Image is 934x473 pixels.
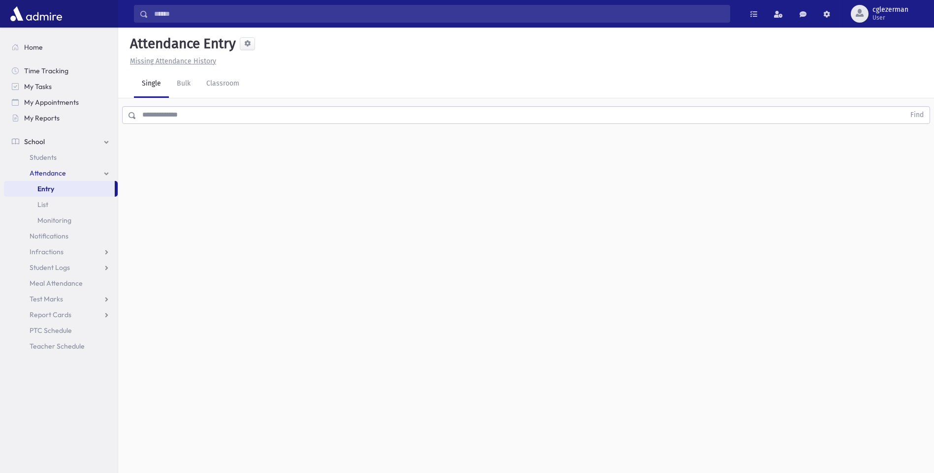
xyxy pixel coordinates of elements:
span: My Appointments [24,98,79,107]
a: Infractions [4,244,118,260]
span: Home [24,43,43,52]
span: PTC Schedule [30,326,72,335]
span: List [37,200,48,209]
a: PTC Schedule [4,323,118,338]
a: Attendance [4,165,118,181]
a: Bulk [169,70,198,98]
a: Entry [4,181,115,197]
a: Time Tracking [4,63,118,79]
a: List [4,197,118,212]
span: Monitoring [37,216,71,225]
button: Find [904,107,930,123]
a: Missing Attendance History [126,57,216,65]
span: My Tasks [24,82,52,91]
a: Report Cards [4,307,118,323]
input: Search [148,5,730,23]
a: Students [4,149,118,165]
span: Entry [37,184,54,193]
a: My Reports [4,110,118,126]
span: Students [30,153,57,162]
span: Student Logs [30,263,70,272]
span: Attendance [30,169,66,177]
a: Notifications [4,228,118,244]
span: Meal Attendance [30,279,83,288]
a: Student Logs [4,260,118,275]
h5: Attendance Entry [126,35,236,52]
span: cglezerman [872,6,908,14]
span: Infractions [30,247,64,256]
span: Test Marks [30,295,63,303]
a: Meal Attendance [4,275,118,291]
a: School [4,134,118,149]
a: Teacher Schedule [4,338,118,354]
a: Classroom [198,70,247,98]
span: Time Tracking [24,66,68,75]
img: AdmirePro [8,4,64,24]
a: Single [134,70,169,98]
a: Monitoring [4,212,118,228]
a: Test Marks [4,291,118,307]
span: User [872,14,908,22]
span: My Reports [24,114,60,122]
u: Missing Attendance History [130,57,216,65]
span: School [24,137,45,146]
a: My Appointments [4,94,118,110]
span: Teacher Schedule [30,342,85,351]
a: My Tasks [4,79,118,94]
a: Home [4,39,118,55]
span: Report Cards [30,310,71,319]
span: Notifications [30,232,68,240]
